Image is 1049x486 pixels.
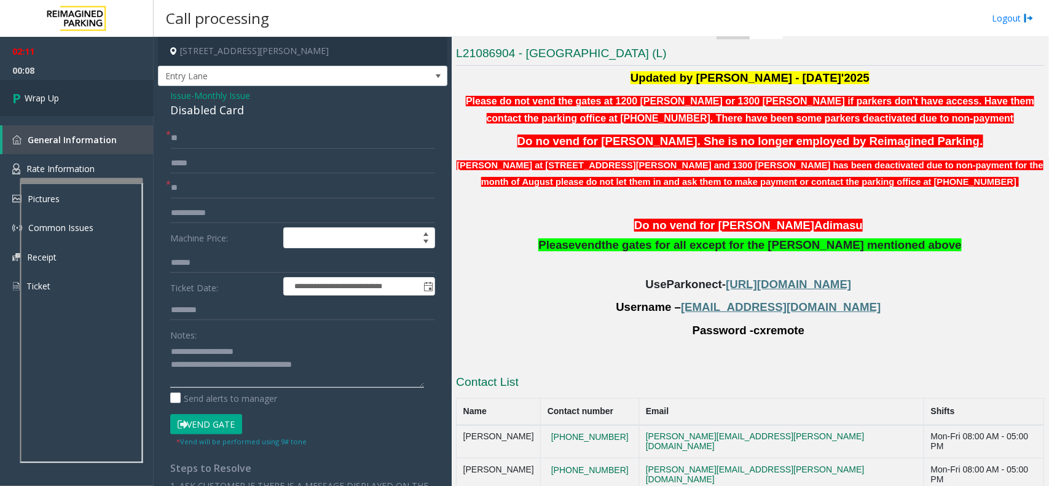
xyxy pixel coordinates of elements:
th: Name [457,398,541,425]
img: 'icon' [12,253,21,261]
th: Shifts [924,398,1044,425]
button: [PHONE_NUMBER] [548,465,632,476]
span: imasu [830,219,863,232]
span: Wrap Up [25,92,59,104]
span: [URL][DOMAIN_NAME] [726,278,851,291]
h3: Contact List [456,374,1044,394]
img: logout [1024,12,1034,25]
span: Username – [616,300,681,313]
font: . [1016,177,1019,187]
td: [PERSON_NAME] [457,425,541,458]
font: [PERSON_NAME] at [STREET_ADDRESS][PERSON_NAME] and 1300 [PERSON_NAME] has been deactivated due to... [457,160,1043,187]
button: Vend Gate [170,414,242,435]
span: Issue [170,89,191,102]
img: 'icon' [12,195,22,203]
span: Entry Lane [159,66,389,86]
span: - [191,90,250,101]
img: 'icon' [12,135,22,144]
label: Machine Price: [167,227,280,248]
a: [PERSON_NAME][EMAIL_ADDRESS][PERSON_NAME][DOMAIN_NAME] [646,464,865,484]
span: Decrease value [417,238,434,248]
span: Do no vend for [PERSON_NAME] [634,219,814,232]
a: [PERSON_NAME][EMAIL_ADDRESS][PERSON_NAME][DOMAIN_NAME] [646,431,865,451]
span: Parkonect [667,278,722,291]
span: cxremote [753,324,804,337]
b: Please do not vend the gates at 1200 [PERSON_NAME] or 1300 [PERSON_NAME] if parkers don't have ac... [466,96,1034,123]
label: Send alerts to manager [170,392,277,405]
span: Increase value [417,228,434,238]
img: 'icon' [12,281,20,292]
span: Ad [814,219,830,232]
div: Mon-Fri 08:00 AM - 05:00 PM [931,465,1037,485]
a: [URL][DOMAIN_NAME] [726,280,851,290]
span: - [722,278,726,291]
h4: Steps to Resolve [170,463,435,474]
span: Do no vend for [PERSON_NAME]. She is no longer employed by Reimagined Parking. [517,135,983,147]
th: Contact number [541,398,639,425]
h3: Call processing [160,3,275,33]
span: vend [575,238,602,252]
span: Use [646,278,667,291]
span: Monthly Issue [194,89,250,102]
label: Ticket Date: [167,277,280,296]
small: Vend will be performed using 9# tone [176,437,307,446]
h3: L21086904 - [GEOGRAPHIC_DATA] (L) [456,45,1044,66]
span: [EMAIL_ADDRESS][DOMAIN_NAME] [681,300,881,313]
img: 'icon' [12,163,20,174]
a: General Information [2,125,154,154]
button: [PHONE_NUMBER] [548,432,632,443]
label: Notes: [170,324,197,342]
font: Updated by [PERSON_NAME] - [DATE]'2025 [631,71,870,84]
span: Please [538,238,575,251]
div: Mon-Fri 08:00 AM - 05:00 PM [931,432,1037,452]
h4: [STREET_ADDRESS][PERSON_NAME] [158,37,447,66]
span: General Information [28,134,117,146]
img: 'icon' [12,223,22,233]
span: Toggle popup [421,278,434,295]
div: Disabled Card [170,102,435,119]
span: the gates for all except for the [PERSON_NAME] mentioned above [602,238,962,251]
span: Rate Information [26,163,95,174]
a: Logout [992,12,1034,25]
th: Email [639,398,924,425]
span: Password - [693,324,754,337]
